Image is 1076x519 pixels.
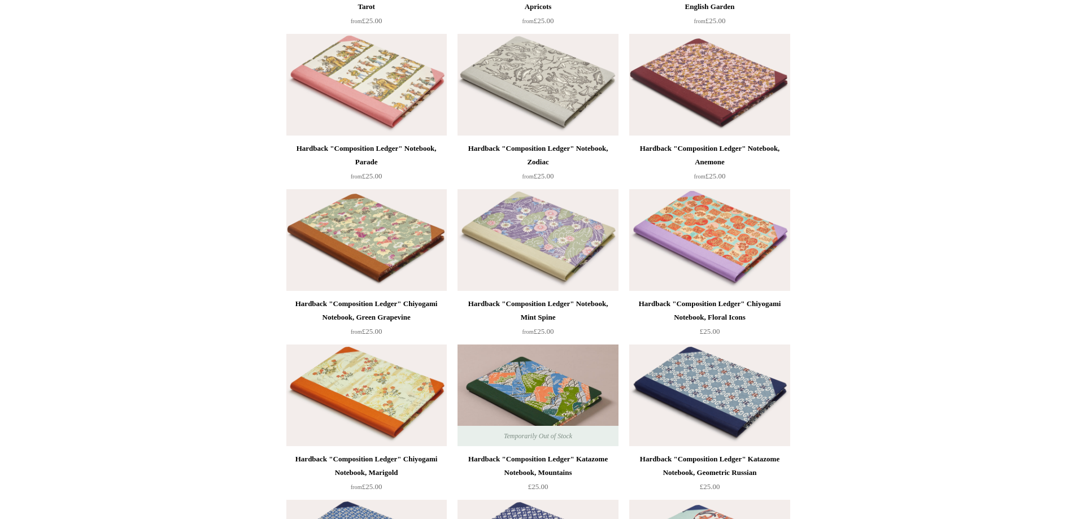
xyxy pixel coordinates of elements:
[286,189,447,291] a: Hardback "Composition Ledger" Chiyogami Notebook, Green Grapevine Hardback "Composition Ledger" C...
[632,297,787,324] div: Hardback "Composition Ledger" Chiyogami Notebook, Floral Icons
[629,452,790,499] a: Hardback "Composition Ledger" Katazome Notebook, Geometric Russian £25.00
[351,172,382,180] span: £25.00
[528,482,548,491] span: £25.00
[458,189,618,291] img: Hardback "Composition Ledger" Notebook, Mint Spine
[629,344,790,446] img: Hardback "Composition Ledger" Katazome Notebook, Geometric Russian
[629,189,790,291] a: Hardback "Composition Ledger" Chiyogami Notebook, Floral Icons Hardback "Composition Ledger" Chiy...
[694,16,726,25] span: £25.00
[522,172,554,180] span: £25.00
[629,189,790,291] img: Hardback "Composition Ledger" Chiyogami Notebook, Floral Icons
[289,452,444,479] div: Hardback "Composition Ledger" Chiyogami Notebook, Marigold
[694,173,705,180] span: from
[351,482,382,491] span: £25.00
[458,344,618,446] a: Hardback "Composition Ledger" Katazome Notebook, Mountains Hardback "Composition Ledger" Katazome...
[351,18,362,24] span: from
[629,34,790,136] a: Hardback "Composition Ledger" Notebook, Anemone Hardback "Composition Ledger" Notebook, Anemone
[458,34,618,136] img: Hardback "Composition Ledger" Notebook, Zodiac
[694,18,705,24] span: from
[629,344,790,446] a: Hardback "Composition Ledger" Katazome Notebook, Geometric Russian Hardback "Composition Ledger" ...
[632,142,787,169] div: Hardback "Composition Ledger" Notebook, Anemone
[629,297,790,343] a: Hardback "Composition Ledger" Chiyogami Notebook, Floral Icons £25.00
[458,297,618,343] a: Hardback "Composition Ledger" Notebook, Mint Spine from£25.00
[629,34,790,136] img: Hardback "Composition Ledger" Notebook, Anemone
[460,297,615,324] div: Hardback "Composition Ledger" Notebook, Mint Spine
[522,16,554,25] span: £25.00
[458,452,618,499] a: Hardback "Composition Ledger" Katazome Notebook, Mountains £25.00
[458,189,618,291] a: Hardback "Composition Ledger" Notebook, Mint Spine Hardback "Composition Ledger" Notebook, Mint S...
[351,173,362,180] span: from
[700,327,720,335] span: £25.00
[458,34,618,136] a: Hardback "Composition Ledger" Notebook, Zodiac Hardback "Composition Ledger" Notebook, Zodiac
[351,484,362,490] span: from
[286,452,447,499] a: Hardback "Composition Ledger" Chiyogami Notebook, Marigold from£25.00
[351,16,382,25] span: £25.00
[286,142,447,188] a: Hardback "Composition Ledger" Notebook, Parade from£25.00
[522,18,534,24] span: from
[522,173,534,180] span: from
[289,297,444,324] div: Hardback "Composition Ledger" Chiyogami Notebook, Green Grapevine
[522,327,554,335] span: £25.00
[286,34,447,136] a: Hardback "Composition Ledger" Notebook, Parade Hardback "Composition Ledger" Notebook, Parade
[458,344,618,446] img: Hardback "Composition Ledger" Katazome Notebook, Mountains
[286,34,447,136] img: Hardback "Composition Ledger" Notebook, Parade
[458,142,618,188] a: Hardback "Composition Ledger" Notebook, Zodiac from£25.00
[286,189,447,291] img: Hardback "Composition Ledger" Chiyogami Notebook, Green Grapevine
[351,329,362,335] span: from
[493,426,583,446] span: Temporarily Out of Stock
[460,142,615,169] div: Hardback "Composition Ledger" Notebook, Zodiac
[286,344,447,446] img: Hardback "Composition Ledger" Chiyogami Notebook, Marigold
[632,452,787,479] div: Hardback "Composition Ledger" Katazome Notebook, Geometric Russian
[629,142,790,188] a: Hardback "Composition Ledger" Notebook, Anemone from£25.00
[351,327,382,335] span: £25.00
[286,344,447,446] a: Hardback "Composition Ledger" Chiyogami Notebook, Marigold Hardback "Composition Ledger" Chiyogam...
[460,452,615,479] div: Hardback "Composition Ledger" Katazome Notebook, Mountains
[289,142,444,169] div: Hardback "Composition Ledger" Notebook, Parade
[286,297,447,343] a: Hardback "Composition Ledger" Chiyogami Notebook, Green Grapevine from£25.00
[700,482,720,491] span: £25.00
[694,172,726,180] span: £25.00
[522,329,534,335] span: from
